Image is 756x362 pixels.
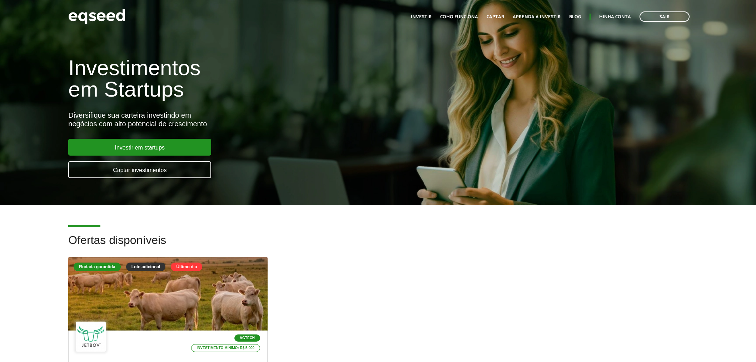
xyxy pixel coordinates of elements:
[569,15,581,19] a: Blog
[68,111,436,128] div: Diversifique sua carteira investindo em negócios com alto potencial de crescimento
[513,15,561,19] a: Aprenda a investir
[411,15,432,19] a: Investir
[74,263,120,271] div: Rodada garantida
[440,15,478,19] a: Como funciona
[126,263,166,271] div: Lote adicional
[68,234,687,257] h2: Ofertas disponíveis
[68,7,125,26] img: EqSeed
[599,15,631,19] a: Minha conta
[640,11,690,22] a: Sair
[171,263,202,271] div: Último dia
[234,334,260,342] p: Agtech
[487,15,504,19] a: Captar
[68,57,436,100] h1: Investimentos em Startups
[68,161,211,178] a: Captar investimentos
[68,139,211,156] a: Investir em startups
[191,344,260,352] p: Investimento mínimo: R$ 5.000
